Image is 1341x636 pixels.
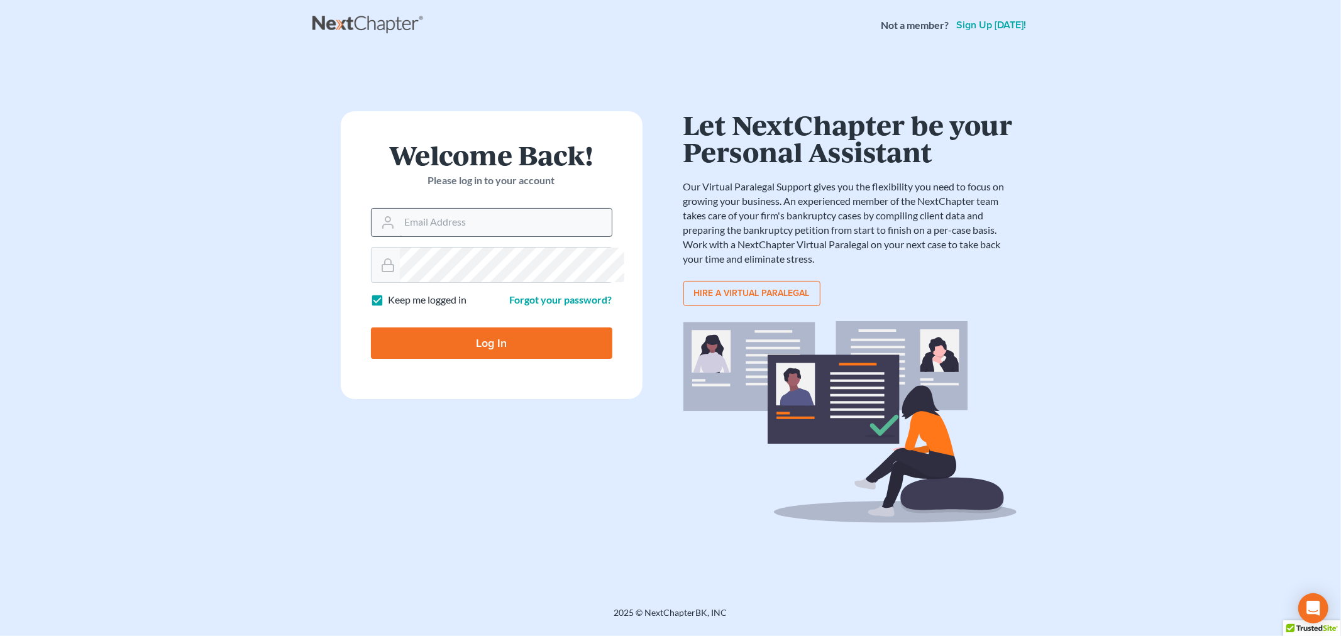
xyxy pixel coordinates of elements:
input: Log In [371,327,612,359]
div: 2025 © NextChapterBK, INC [312,606,1029,629]
p: Our Virtual Paralegal Support gives you the flexibility you need to focus on growing your busines... [683,180,1017,266]
input: Email Address [400,209,612,236]
a: Forgot your password? [510,293,612,305]
strong: Not a member? [881,18,949,33]
div: Open Intercom Messenger [1298,593,1328,623]
h1: Welcome Back! [371,141,612,168]
label: Keep me logged in [389,293,467,307]
a: Sign up [DATE]! [954,20,1029,30]
img: virtual_paralegal_bg-b12c8cf30858a2b2c02ea913d52db5c468ecc422855d04272ea22d19010d70dc.svg [683,321,1017,523]
h1: Let NextChapter be your Personal Assistant [683,111,1017,165]
a: Hire a virtual paralegal [683,281,820,306]
p: Please log in to your account [371,173,612,188]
